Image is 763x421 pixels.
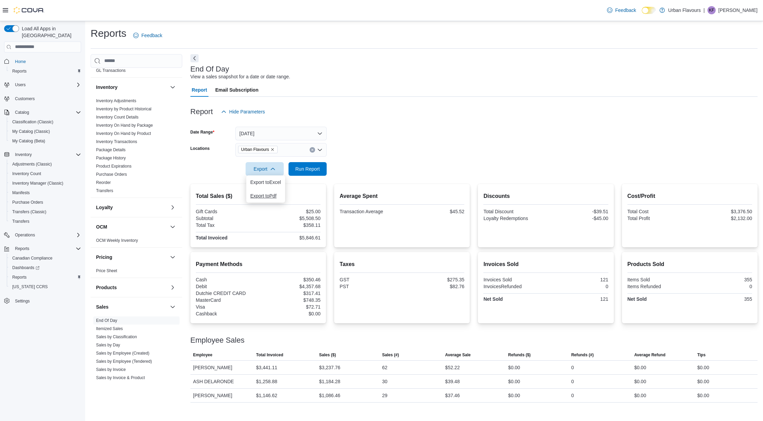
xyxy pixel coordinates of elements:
div: Total Cost [627,209,688,214]
span: Customers [12,94,81,103]
div: $0.00 [697,363,709,372]
div: $2,132.00 [691,216,752,221]
a: Product Expirations [96,164,131,169]
a: Transfers (Classic) [10,208,49,216]
h3: Inventory [96,84,118,91]
h3: Products [96,284,117,291]
div: Cashback [196,311,257,316]
div: InvoicesRefunded [483,284,544,289]
a: Sales by Invoice [96,367,126,372]
button: Clear input [310,147,315,153]
h3: Sales [96,303,109,310]
button: Export [246,162,284,176]
div: Total Profit [627,216,688,221]
span: [US_STATE] CCRS [12,284,48,290]
h2: Total Sales ($) [196,192,321,200]
div: $37.46 [445,391,460,400]
a: Feedback [130,29,165,42]
h2: Average Spent [340,192,464,200]
a: Inventory On Hand by Product [96,131,151,136]
div: 0 [691,284,752,289]
span: KF [709,6,714,14]
h3: Employee Sales [190,336,245,344]
a: Price Sheet [96,268,117,273]
button: Sales [96,303,167,310]
div: 0 [547,284,608,289]
span: Users [12,81,81,89]
button: Products [96,284,167,291]
div: 355 [691,277,752,282]
button: OCM [169,223,177,231]
button: Transfers [7,217,84,226]
div: $748.35 [260,297,321,303]
a: Dashboards [10,264,42,272]
div: Dutchie CREDIT CARD [196,291,257,296]
a: Inventory Transactions [96,139,137,144]
span: Report [192,83,207,97]
span: My Catalog (Classic) [10,127,81,136]
button: Users [12,81,28,89]
a: Customers [12,95,37,103]
a: End Of Day [96,318,117,323]
span: Transfers (Classic) [12,209,46,215]
button: Inventory [96,84,167,91]
a: Home [12,58,29,66]
div: $82.76 [403,284,464,289]
button: Loyalty [169,203,177,212]
input: Dark Mode [642,7,656,14]
span: Reports [12,275,27,280]
div: MasterCard [196,297,257,303]
button: Hide Parameters [218,105,268,119]
a: GL Transactions [96,68,126,73]
div: $1,184.28 [319,377,340,386]
h2: Payment Methods [196,260,321,268]
span: Transfers (Classic) [10,208,81,216]
strong: Net Sold [627,296,647,302]
div: $358.11 [260,222,321,228]
button: Sales [169,303,177,311]
a: Sales by Invoice & Product [96,375,145,380]
div: $0.00 [260,311,321,316]
button: Catalog [12,108,32,116]
div: $5,508.50 [260,216,321,221]
a: Sales by Employee (Tendered) [96,359,152,364]
span: Average Refund [634,352,666,358]
button: Purchase Orders [7,198,84,207]
span: Employee [193,352,213,358]
div: $0.00 [508,377,520,386]
a: Manifests [10,189,32,197]
div: 30 [382,377,388,386]
a: OCM Weekly Inventory [96,238,138,243]
button: [US_STATE] CCRS [7,282,84,292]
button: Export toExcel [246,175,285,189]
span: Hide Parameters [229,108,265,115]
span: Dashboards [10,264,81,272]
button: Canadian Compliance [7,253,84,263]
span: Urban Flavours [238,146,278,153]
button: Next [190,54,199,62]
button: Reports [7,272,84,282]
div: 29 [382,391,388,400]
span: Operations [15,232,35,238]
span: Users [15,82,26,88]
button: Run Report [289,162,327,176]
span: Tips [697,352,705,358]
button: OCM [96,223,167,230]
span: Classification (Classic) [10,118,81,126]
button: Pricing [96,254,167,261]
div: $3,376.50 [691,209,752,214]
span: Feedback [141,32,162,39]
button: Reports [7,66,84,76]
button: Remove Urban Flavours from selection in this group [270,147,275,152]
h2: Cost/Profit [627,192,752,200]
div: Debit [196,284,257,289]
strong: Total Invoiced [196,235,228,240]
button: Loyalty [96,204,167,211]
button: Manifests [7,188,84,198]
span: Washington CCRS [10,283,81,291]
span: Inventory Manager (Classic) [10,179,81,187]
div: Transaction Average [340,209,401,214]
div: $275.35 [403,277,464,282]
a: Inventory Adjustments [96,98,136,103]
